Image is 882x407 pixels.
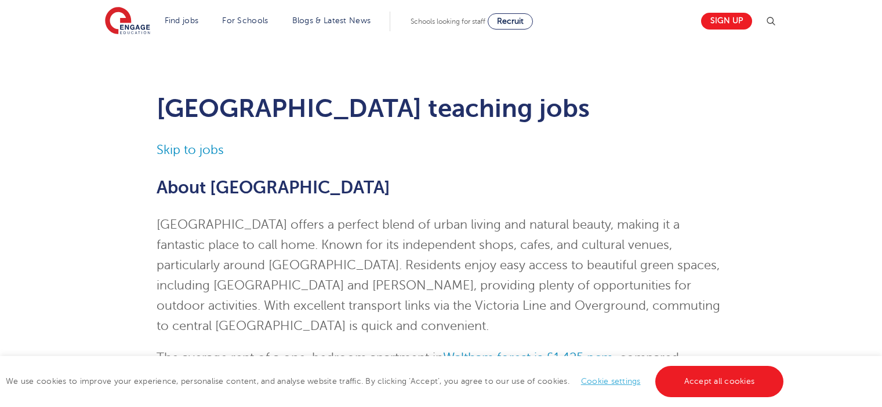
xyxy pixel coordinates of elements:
span: Recruit [497,17,524,25]
a: Find jobs [165,16,199,25]
a: Sign up [701,13,752,30]
a: Recruit [488,13,533,30]
span: About [GEOGRAPHIC_DATA] [157,178,390,197]
a: For Schools [222,16,268,25]
span: Schools looking for staff [411,17,485,25]
a: Blogs & Latest News [292,16,371,25]
p: [GEOGRAPHIC_DATA] offers a perfect blend of urban living and natural beauty, making it a fantasti... [157,215,725,336]
a: Skip to jobs [157,143,224,157]
h1: [GEOGRAPHIC_DATA] teaching jobs [157,94,725,123]
a: Cookie settings [581,377,641,386]
a: Waltham forest is £1,425 pcm [443,351,613,365]
a: Accept all cookies [655,366,784,397]
span: We use cookies to improve your experience, personalise content, and analyse website traffic. By c... [6,377,786,386]
span: The average rent of a one-bedroom apartment in [157,351,443,365]
img: Engage Education [105,7,150,36]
